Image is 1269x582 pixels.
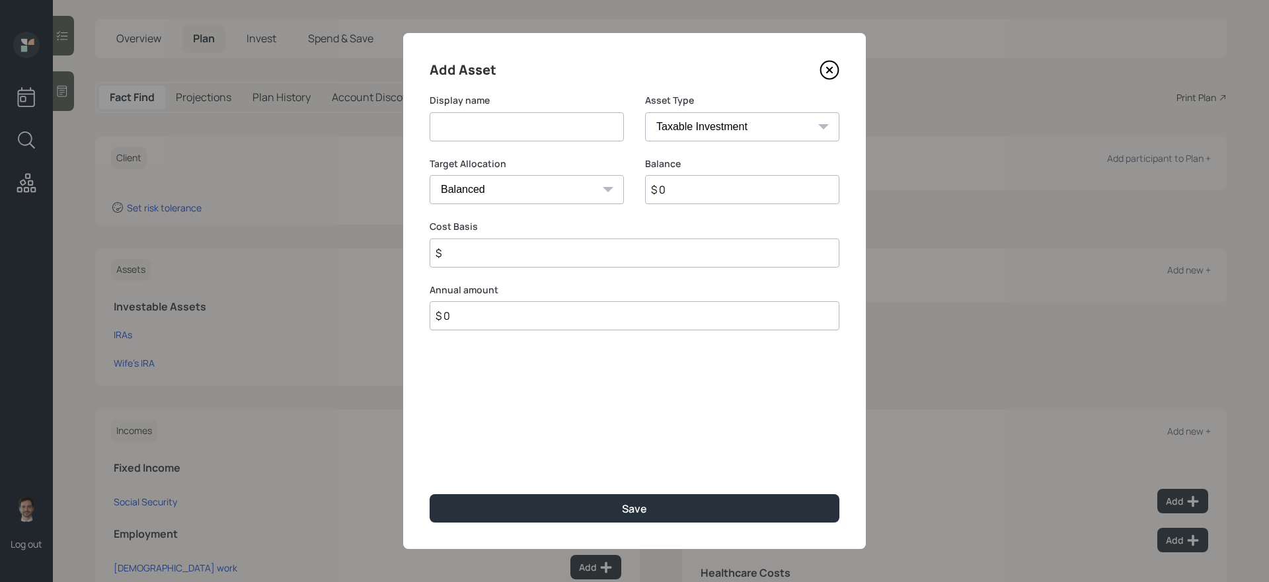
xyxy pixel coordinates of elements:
[430,59,496,81] h4: Add Asset
[645,94,839,107] label: Asset Type
[622,501,647,516] div: Save
[430,220,839,233] label: Cost Basis
[430,94,624,107] label: Display name
[430,157,624,170] label: Target Allocation
[430,494,839,523] button: Save
[430,283,839,297] label: Annual amount
[645,157,839,170] label: Balance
